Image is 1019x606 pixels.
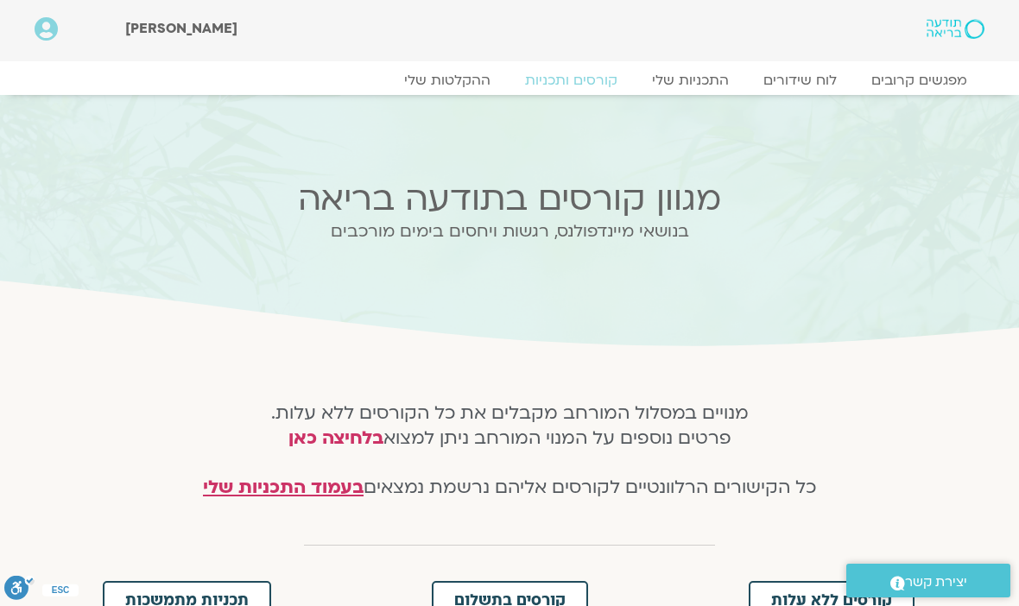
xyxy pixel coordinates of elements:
a: התכניות שלי [635,72,746,89]
a: בעמוד התכניות שלי [203,475,364,500]
span: יצירת קשר [905,571,967,594]
h2: מגוון קורסים בתודעה בריאה [171,180,848,218]
a: קורסים ותכניות [508,72,635,89]
h4: מנויים במסלול המורחב מקבלים את כל הקורסים ללא עלות. פרטים נוספים על המנוי המורחב ניתן למצוא כל הק... [183,401,837,501]
span: [PERSON_NAME] [125,19,237,38]
h2: בנושאי מיינדפולנס, רגשות ויחסים בימים מורכבים [171,222,848,241]
a: בלחיצה כאן [288,426,383,451]
nav: Menu [35,72,984,89]
a: ההקלטות שלי [387,72,508,89]
a: יצירת קשר [846,564,1010,597]
a: לוח שידורים [746,72,854,89]
a: מפגשים קרובים [854,72,984,89]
